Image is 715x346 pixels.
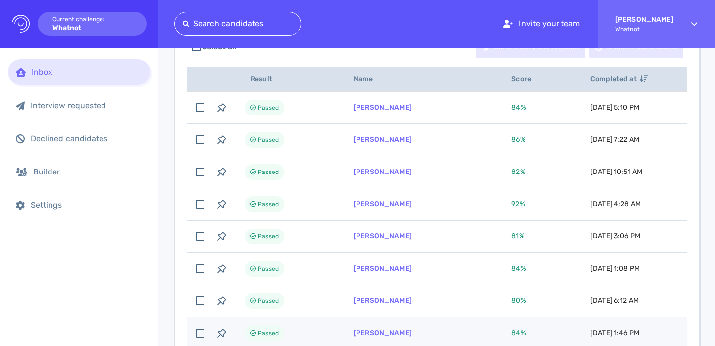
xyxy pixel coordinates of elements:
span: [DATE] 1:08 PM [590,264,640,273]
span: Passed [258,102,279,114]
span: 92 % [511,200,525,208]
span: [DATE] 4:28 AM [590,200,641,208]
span: [DATE] 6:12 AM [590,296,639,305]
span: Passed [258,198,279,210]
div: Interview requested [31,101,142,110]
span: [DATE] 1:46 PM [590,329,639,337]
div: Inbox [32,67,142,77]
a: [PERSON_NAME] [354,135,412,144]
span: 84 % [511,264,526,273]
a: [PERSON_NAME] [354,103,412,112]
span: Passed [258,263,279,275]
span: [DATE] 10:51 AM [590,168,642,176]
div: Builder [33,167,142,176]
span: Completed at [590,75,648,83]
a: [PERSON_NAME] [354,232,412,240]
a: [PERSON_NAME] [354,168,412,176]
span: Name [354,75,384,83]
span: Passed [258,166,279,178]
div: Declined candidates [31,134,142,143]
span: 80 % [511,296,526,305]
span: 81 % [511,232,524,240]
a: [PERSON_NAME] [354,296,412,305]
span: [DATE] 7:22 AM [590,135,639,144]
span: Passed [258,134,279,146]
span: [DATE] 5:10 PM [590,103,639,112]
strong: [PERSON_NAME] [615,15,673,24]
div: Settings [31,200,142,210]
span: 84 % [511,329,526,337]
span: 84 % [511,103,526,112]
a: [PERSON_NAME] [354,264,412,273]
span: Passed [258,295,279,307]
a: [PERSON_NAME] [354,329,412,337]
span: [DATE] 3:06 PM [590,232,640,240]
span: Passed [258,231,279,242]
span: Score [511,75,542,83]
span: 86 % [511,135,525,144]
span: Passed [258,327,279,339]
span: 82 % [511,168,525,176]
span: Whatnot [615,26,673,33]
th: Result [233,67,342,92]
a: [PERSON_NAME] [354,200,412,208]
